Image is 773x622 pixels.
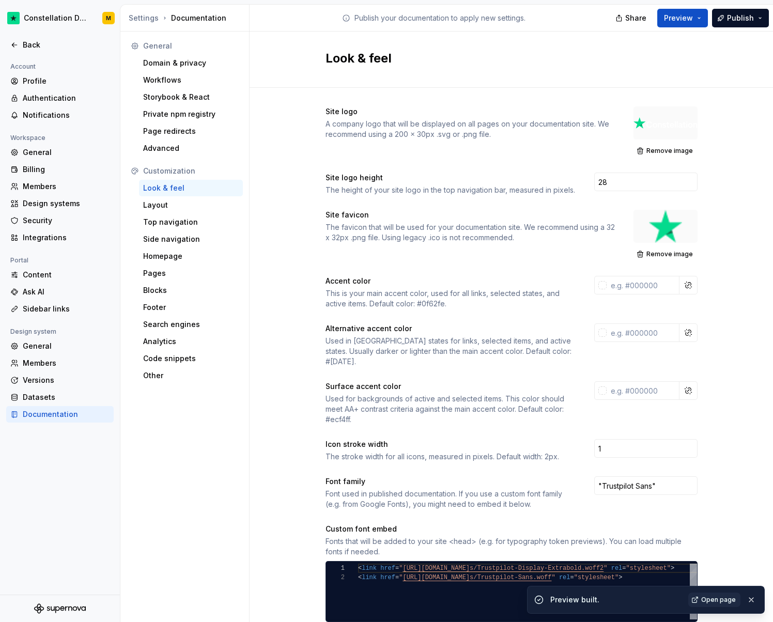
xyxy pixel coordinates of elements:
[6,355,114,371] a: Members
[143,200,239,210] div: Layout
[633,144,698,158] button: Remove image
[23,181,110,192] div: Members
[399,565,403,572] span: "
[23,40,110,50] div: Back
[611,565,622,572] span: rel
[326,210,615,220] div: Site favicon
[607,276,679,294] input: e.g. #000000
[6,161,114,178] a: Billing
[23,358,110,368] div: Members
[24,13,90,23] div: Constellation Design System
[23,270,110,280] div: Content
[688,593,740,607] a: Open page
[6,144,114,161] a: General
[143,251,239,261] div: Homepage
[143,370,239,381] div: Other
[6,301,114,317] a: Sidebar links
[2,7,118,29] button: Constellation Design SystemM
[326,173,576,183] div: Site logo height
[6,178,114,195] a: Members
[6,60,40,73] div: Account
[380,565,395,572] span: href
[7,12,20,24] img: d602db7a-5e75-4dfe-a0a4-4b8163c7bad2.png
[23,392,110,402] div: Datasets
[604,565,607,572] span: "
[607,381,679,400] input: e.g. #000000
[701,596,736,604] span: Open page
[23,147,110,158] div: General
[6,195,114,212] a: Design systems
[6,267,114,283] a: Content
[6,254,33,267] div: Portal
[139,316,243,333] a: Search engines
[6,229,114,246] a: Integrations
[622,565,626,572] span: =
[23,76,110,86] div: Profile
[403,565,470,572] span: [URL][DOMAIN_NAME]
[326,394,576,425] div: Used for backgrounds of active and selected items. This color should meet AA+ contrast criteria a...
[143,143,239,153] div: Advanced
[326,119,615,139] div: A company logo that will be displayed on all pages on your documentation site. We recommend using...
[633,247,698,261] button: Remove image
[23,232,110,243] div: Integrations
[326,381,576,392] div: Surface accent color
[326,439,576,449] div: Icon stroke width
[139,89,243,105] a: Storybook & React
[326,185,576,195] div: The height of your site logo in the top navigation bar, measured in pixels.
[6,73,114,89] a: Profile
[34,603,86,614] svg: Supernova Logo
[139,367,243,384] a: Other
[362,565,377,572] span: link
[106,14,111,22] div: M
[139,231,243,247] a: Side navigation
[550,595,682,605] div: Preview built.
[326,564,345,573] div: 1
[594,476,698,495] input: Inter, Arial, sans-serif
[6,37,114,53] a: Back
[403,574,470,581] span: [URL][DOMAIN_NAME]
[143,166,239,176] div: Customization
[6,212,114,229] a: Security
[139,299,243,316] a: Footer
[712,9,769,27] button: Publish
[23,304,110,314] div: Sidebar links
[23,198,110,209] div: Design systems
[23,110,110,120] div: Notifications
[594,173,698,191] input: 28
[326,536,698,557] div: Fonts that will be added to your site <head> (e.g. for typography token previews). You can load m...
[143,217,239,227] div: Top navigation
[657,9,708,27] button: Preview
[143,92,239,102] div: Storybook & React
[143,302,239,313] div: Footer
[326,452,576,462] div: The stroke width for all icons, measured in pixels. Default width: 2px.
[139,197,243,213] a: Layout
[143,234,239,244] div: Side navigation
[6,338,114,354] a: General
[6,389,114,406] a: Datasets
[23,287,110,297] div: Ask AI
[23,375,110,385] div: Versions
[326,323,576,334] div: Alternative accent color
[6,406,114,423] a: Documentation
[129,13,159,23] button: Settings
[23,93,110,103] div: Authentication
[139,265,243,282] a: Pages
[395,574,399,581] span: =
[358,565,362,572] span: <
[358,574,362,581] span: <
[326,222,615,243] div: The favicon that will be used for your documentation site. We recommend using a 32 x 32px .png fi...
[326,288,576,309] div: This is your main accent color, used for all links, selected states, and active items. Default co...
[139,333,243,350] a: Analytics
[326,276,576,286] div: Accent color
[610,9,653,27] button: Share
[470,574,551,581] span: s/Trustpilot-Sans.woff
[354,13,525,23] p: Publish your documentation to apply new settings.
[143,41,239,51] div: General
[143,285,239,296] div: Blocks
[6,372,114,388] a: Versions
[23,164,110,175] div: Billing
[139,140,243,157] a: Advanced
[143,109,239,119] div: Private npm registry
[727,13,754,23] span: Publish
